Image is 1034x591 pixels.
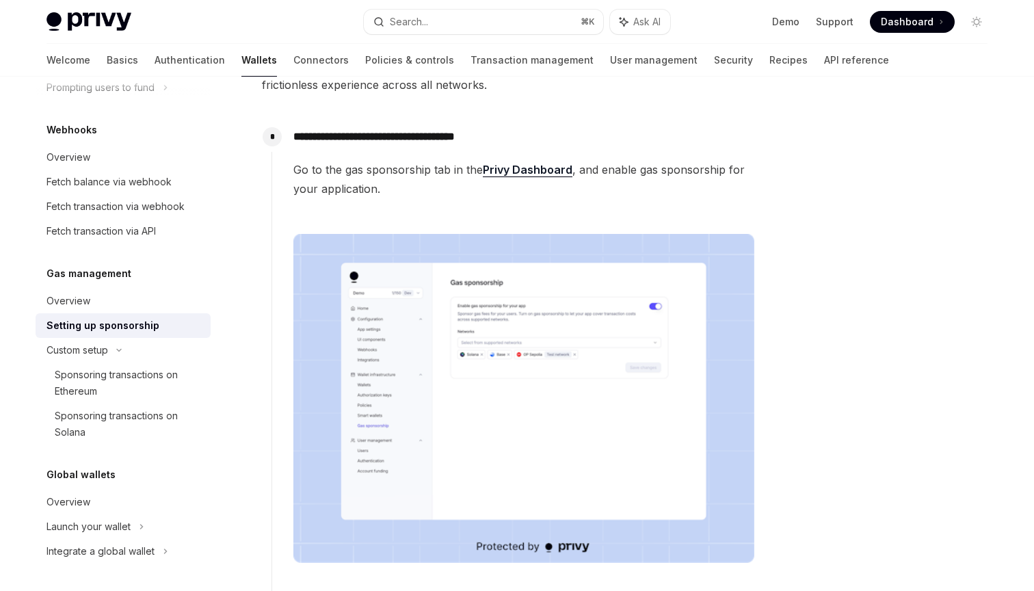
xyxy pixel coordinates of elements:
a: Basics [107,44,138,77]
a: Overview [36,490,211,514]
a: Demo [772,15,799,29]
span: Dashboard [881,15,933,29]
a: User management [610,44,698,77]
a: Wallets [241,44,277,77]
a: Welcome [47,44,90,77]
a: Dashboard [870,11,955,33]
h5: Webhooks [47,122,97,138]
img: light logo [47,12,131,31]
h5: Global wallets [47,467,116,483]
button: Ask AI [610,10,670,34]
button: Toggle dark mode [966,11,987,33]
a: Fetch transaction via API [36,219,211,244]
button: Search...⌘K [364,10,603,34]
a: Connectors [293,44,349,77]
a: API reference [824,44,889,77]
div: Overview [47,494,90,510]
div: Sponsoring transactions on Ethereum [55,367,202,399]
a: Authentication [155,44,225,77]
span: ⌘ K [581,16,595,27]
span: Go to the gas sponsorship tab in the , and enable gas sponsorship for your application. [293,160,754,198]
div: Fetch transaction via webhook [47,198,185,215]
a: Fetch balance via webhook [36,170,211,194]
div: Custom setup [47,342,108,358]
div: Overview [47,149,90,166]
div: Fetch balance via webhook [47,174,172,190]
a: Recipes [769,44,808,77]
a: Privy Dashboard [483,163,572,177]
a: Overview [36,289,211,313]
a: Sponsoring transactions on Ethereum [36,363,211,404]
div: Search... [390,14,428,30]
a: Security [714,44,753,77]
a: Fetch transaction via webhook [36,194,211,219]
div: Fetch transaction via API [47,223,156,239]
a: Overview [36,145,211,170]
a: Transaction management [470,44,594,77]
span: Ask AI [633,15,661,29]
img: images/gas-sponsorship.png [293,234,754,564]
h5: Gas management [47,265,131,282]
a: Setting up sponsorship [36,313,211,338]
div: Overview [47,293,90,309]
div: Integrate a global wallet [47,543,155,560]
div: Sponsoring transactions on Solana [55,408,202,441]
div: Launch your wallet [47,518,131,535]
a: Support [816,15,853,29]
div: Setting up sponsorship [47,317,159,334]
a: Policies & controls [365,44,454,77]
a: Sponsoring transactions on Solana [36,404,211,445]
